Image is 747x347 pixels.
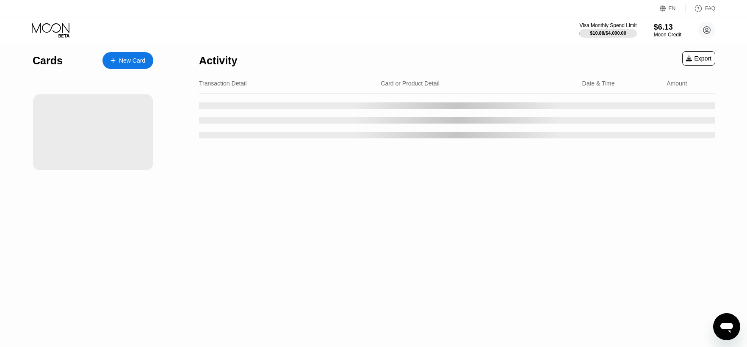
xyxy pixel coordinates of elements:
[705,6,715,11] div: FAQ
[381,80,440,87] div: Card or Product Detail
[199,80,246,87] div: Transaction Detail
[119,57,145,64] div: New Card
[667,80,687,87] div: Amount
[682,51,715,66] div: Export
[102,52,153,69] div: New Card
[33,55,63,67] div: Cards
[654,23,681,32] div: $6.13
[686,4,715,13] div: FAQ
[582,80,615,87] div: Date & Time
[654,23,681,38] div: $6.13Moon Credit
[713,313,740,340] iframe: Button to launch messaging window
[579,22,636,28] div: Visa Monthly Spend Limit
[686,55,711,62] div: Export
[669,6,676,11] div: EN
[654,32,681,38] div: Moon Credit
[199,55,237,67] div: Activity
[660,4,686,13] div: EN
[579,22,636,38] div: Visa Monthly Spend Limit$10.88/$4,000.00
[590,30,626,36] div: $10.88 / $4,000.00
